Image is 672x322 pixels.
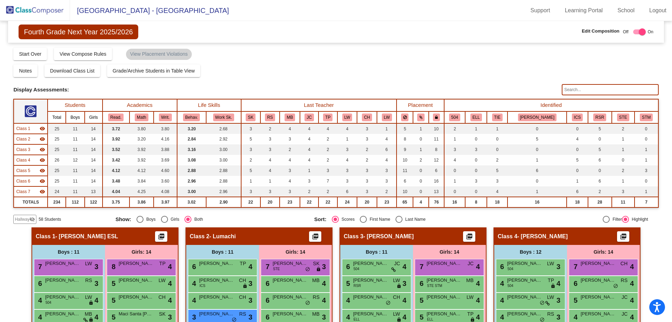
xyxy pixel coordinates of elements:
[213,114,234,121] button: Work Sk.
[377,134,397,144] td: 4
[48,111,66,123] th: Total
[342,114,352,121] button: LW
[40,178,45,184] mat-icon: visibility
[177,186,206,197] td: 3.00
[48,99,102,111] th: Students
[612,134,635,144] td: 1
[635,155,658,165] td: 1
[177,176,206,186] td: 2.96
[612,123,635,134] td: 2
[183,114,200,121] button: Behav.
[177,144,206,155] td: 3.16
[588,165,612,176] td: 0
[318,111,337,123] th: Tara Parker
[66,123,85,134] td: 11
[444,111,465,123] th: 504 Plan
[567,144,588,155] td: 0
[16,125,30,132] span: Class 1
[429,176,444,186] td: 16
[487,144,507,155] td: 0
[507,186,567,197] td: 1
[337,165,357,176] td: 3
[567,111,588,123] th: In Class Support
[206,197,241,207] td: 2.90
[429,123,444,134] td: 10
[103,99,177,111] th: Academics
[397,99,444,111] th: Placement
[397,165,413,176] td: 11
[300,176,318,186] td: 3
[525,5,556,16] a: Support
[444,144,465,155] td: 3
[507,144,567,155] td: 0
[155,231,167,242] button: Print Students Details
[318,123,337,134] td: 4
[103,144,129,155] td: 3.52
[507,123,567,134] td: 0
[107,64,201,77] button: Grade/Archive Students in Table View
[19,25,138,39] span: Fourth Grade Next Year 2025/2026
[397,123,413,134] td: 5
[644,5,672,16] a: Logout
[129,186,154,197] td: 4.25
[612,5,640,16] a: School
[300,186,318,197] td: 2
[465,134,487,144] td: 0
[640,114,653,121] button: STM
[70,5,229,16] span: [GEOGRAPHIC_DATA] - [GEOGRAPHIC_DATA]
[429,111,444,123] th: Keep with teacher
[66,144,85,155] td: 11
[567,123,588,134] td: 0
[280,134,300,144] td: 3
[337,134,357,144] td: 1
[465,186,487,197] td: 0
[14,134,48,144] td: Hidden teacher - Lumachi
[206,165,241,176] td: 2.88
[85,176,103,186] td: 14
[465,144,487,155] td: 3
[382,114,392,121] button: LW
[40,147,45,152] mat-icon: visibility
[612,176,635,186] td: 1
[241,111,260,123] th: Shelly Kouretas
[397,186,413,197] td: 10
[470,114,482,121] button: ELL
[588,144,612,155] td: 5
[487,155,507,165] td: 2
[492,114,503,121] button: TIE
[377,144,397,155] td: 6
[280,155,300,165] td: 4
[397,176,413,186] td: 6
[429,165,444,176] td: 6
[13,87,69,93] span: Display Assessments:
[54,48,112,60] button: View Compose Rules
[14,165,48,176] td: Hidden teacher - Pirchio
[154,186,177,197] td: 4.08
[129,144,154,155] td: 3.92
[241,99,397,111] th: Last Teacher
[465,155,487,165] td: 0
[241,176,260,186] td: 1
[177,134,206,144] td: 2.84
[318,144,337,155] td: 2
[635,123,658,134] td: 0
[318,176,337,186] td: 7
[648,29,653,35] span: On
[126,49,192,60] mat-chip: View Placement Violations
[206,144,241,155] td: 3.00
[362,114,372,121] button: CH
[103,197,129,207] td: 3.75
[177,197,206,207] td: 3.02
[85,123,103,134] td: 14
[377,176,397,186] td: 3
[241,144,260,155] td: 3
[66,186,85,197] td: 11
[154,165,177,176] td: 4.60
[377,155,397,165] td: 4
[588,134,612,144] td: 0
[487,186,507,197] td: 4
[311,233,320,243] mat-icon: picture_as_pdf
[260,176,280,186] td: 1
[260,186,280,197] td: 3
[413,155,429,165] td: 2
